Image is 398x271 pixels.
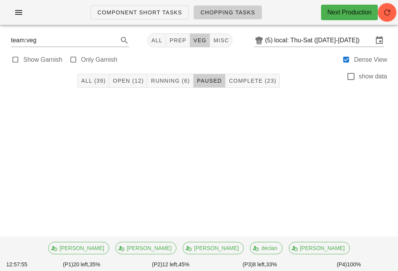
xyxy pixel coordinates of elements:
[197,78,222,84] span: Paused
[229,78,276,84] span: Complete (23)
[225,74,280,88] button: Complete (23)
[354,56,387,64] label: Dense View
[77,74,109,88] button: All (39)
[97,9,182,16] span: Component Short Tasks
[190,33,210,47] button: veg
[147,33,166,47] button: All
[200,9,255,16] span: Chopping Tasks
[194,5,262,19] a: Chopping Tasks
[213,37,229,43] span: misc
[81,56,117,64] label: Only Garnish
[147,74,193,88] button: Running (6)
[193,37,207,43] span: veg
[112,78,144,84] span: Open (12)
[265,36,274,44] div: (5)
[151,37,162,43] span: All
[81,78,106,84] span: All (39)
[359,73,387,80] label: show data
[194,74,225,88] button: Paused
[327,8,372,17] div: Next Production
[166,33,190,47] button: prep
[210,33,232,47] button: misc
[150,78,190,84] span: Running (6)
[169,37,186,43] span: prep
[91,5,189,19] a: Component Short Tasks
[23,56,63,64] label: Show Garnish
[109,74,147,88] button: Open (12)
